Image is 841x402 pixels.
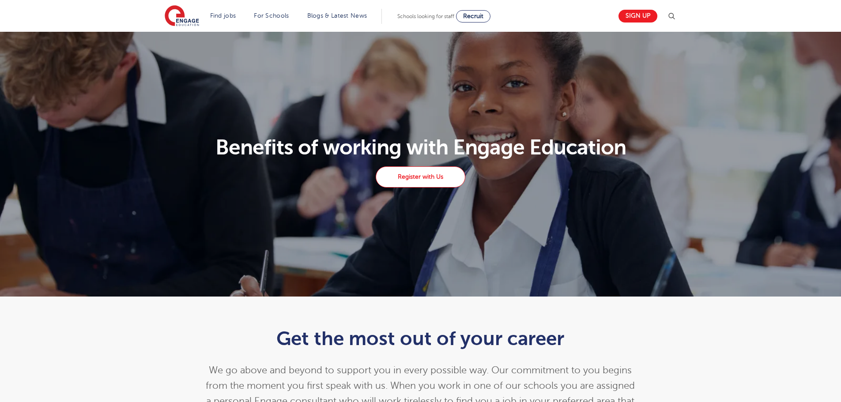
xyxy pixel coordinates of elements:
a: Sign up [618,10,657,23]
h1: Get the most out of your career [204,327,637,349]
span: Recruit [463,13,483,19]
a: Blogs & Latest News [307,12,367,19]
a: For Schools [254,12,289,19]
a: Recruit [456,10,490,23]
h1: Benefits of working with Engage Education [159,137,682,158]
a: Register with Us [376,166,465,188]
img: Engage Education [165,5,199,27]
a: Find jobs [210,12,236,19]
span: Schools looking for staff [397,13,454,19]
